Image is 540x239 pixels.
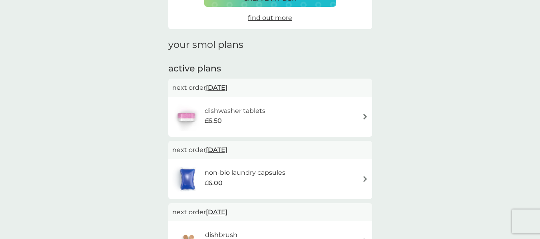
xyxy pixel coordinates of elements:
img: non-bio laundry capsules [172,165,203,193]
h2: active plans [168,63,372,75]
a: find out more [248,13,292,23]
h6: non-bio laundry capsules [205,168,285,178]
span: [DATE] [206,80,227,95]
p: next order [172,83,368,93]
span: £6.00 [205,178,223,188]
p: next order [172,207,368,217]
img: arrow right [362,176,368,182]
span: find out more [248,14,292,22]
p: next order [172,145,368,155]
img: arrow right [362,114,368,120]
span: £6.50 [205,116,222,126]
h1: your smol plans [168,39,372,51]
span: [DATE] [206,204,227,220]
img: dishwasher tablets [172,103,200,131]
h6: dishwasher tablets [205,106,265,116]
span: [DATE] [206,142,227,158]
